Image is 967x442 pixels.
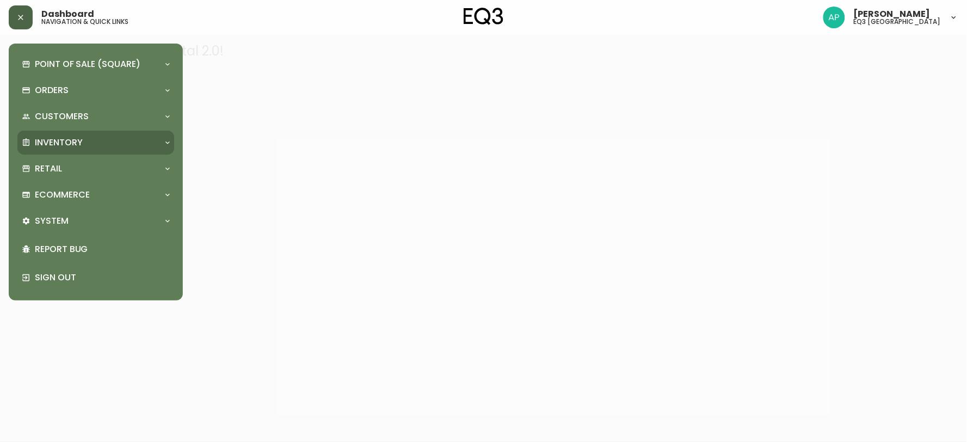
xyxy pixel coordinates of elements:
div: Inventory [17,131,174,155]
img: 3897410ab0ebf58098a0828baeda1fcd [823,7,845,28]
p: Point of Sale (Square) [35,58,140,70]
div: Ecommerce [17,183,174,207]
span: Dashboard [41,10,94,19]
p: Ecommerce [35,189,90,201]
div: System [17,209,174,233]
h5: eq3 [GEOGRAPHIC_DATA] [854,19,941,25]
p: Sign Out [35,272,170,284]
p: Customers [35,110,89,122]
p: Inventory [35,137,83,149]
div: Customers [17,105,174,128]
p: System [35,215,69,227]
div: Retail [17,157,174,181]
div: Point of Sale (Square) [17,52,174,76]
p: Orders [35,84,69,96]
h5: navigation & quick links [41,19,128,25]
img: logo [464,8,504,25]
span: [PERSON_NAME] [854,10,931,19]
div: Sign Out [17,263,174,292]
div: Orders [17,78,174,102]
p: Retail [35,163,62,175]
p: Report Bug [35,243,170,255]
div: Report Bug [17,235,174,263]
